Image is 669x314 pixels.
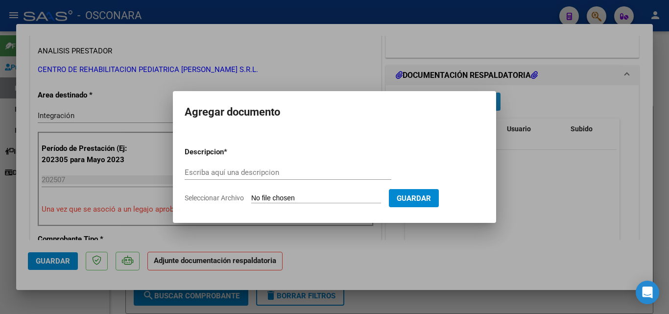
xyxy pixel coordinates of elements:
div: Open Intercom Messenger [636,281,659,304]
span: Guardar [397,194,431,203]
button: Guardar [389,189,439,207]
h2: Agregar documento [185,103,484,121]
span: Seleccionar Archivo [185,194,244,202]
p: Descripcion [185,146,275,158]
